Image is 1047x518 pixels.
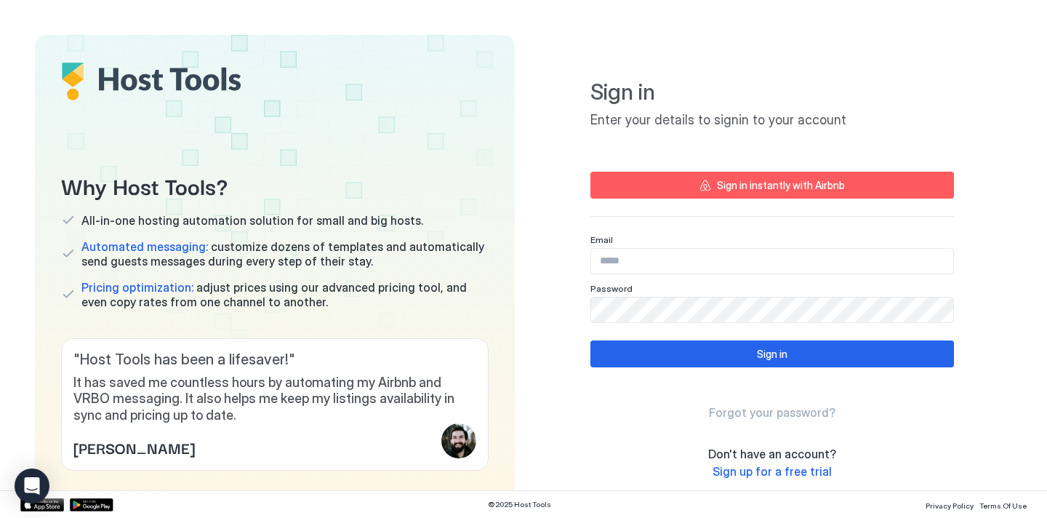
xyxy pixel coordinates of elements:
[441,423,476,458] div: profile
[590,283,633,294] span: Password
[15,469,49,503] div: Open Intercom Messenger
[709,405,835,421] a: Forgot your password?
[713,464,832,479] a: Sign up for a free trial
[590,112,954,129] span: Enter your details to signin to your account
[20,498,64,511] a: App Store
[81,280,489,309] span: adjust prices using our advanced pricing tool, and even copy rates from one channel to another.
[81,239,208,254] span: Automated messaging:
[590,79,954,106] span: Sign in
[591,249,953,274] input: Input Field
[488,500,551,509] span: © 2025 Host Tools
[979,501,1027,510] span: Terms Of Use
[73,437,195,458] span: [PERSON_NAME]
[590,234,613,245] span: Email
[979,497,1027,512] a: Terms Of Use
[591,298,953,322] input: Input Field
[926,497,974,512] a: Privacy Policy
[61,169,489,202] span: Why Host Tools?
[708,447,836,461] span: Don't have an account?
[70,498,113,511] a: Google Play Store
[709,405,835,420] span: Forgot your password?
[717,178,845,193] div: Sign in instantly with Airbnb
[590,172,954,199] button: Sign in instantly with Airbnb
[926,501,974,510] span: Privacy Policy
[590,340,954,367] button: Sign in
[757,346,787,362] div: Sign in
[73,375,476,424] span: It has saved me countless hours by automating my Airbnb and VRBO messaging. It also helps me keep...
[73,351,476,369] span: " Host Tools has been a lifesaver! "
[81,280,193,295] span: Pricing optimization:
[713,464,832,479] span: Sign up for a free trial
[81,213,423,228] span: All-in-one hosting automation solution for small and big hosts.
[81,239,489,268] span: customize dozens of templates and automatically send guests messages during every step of their s...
